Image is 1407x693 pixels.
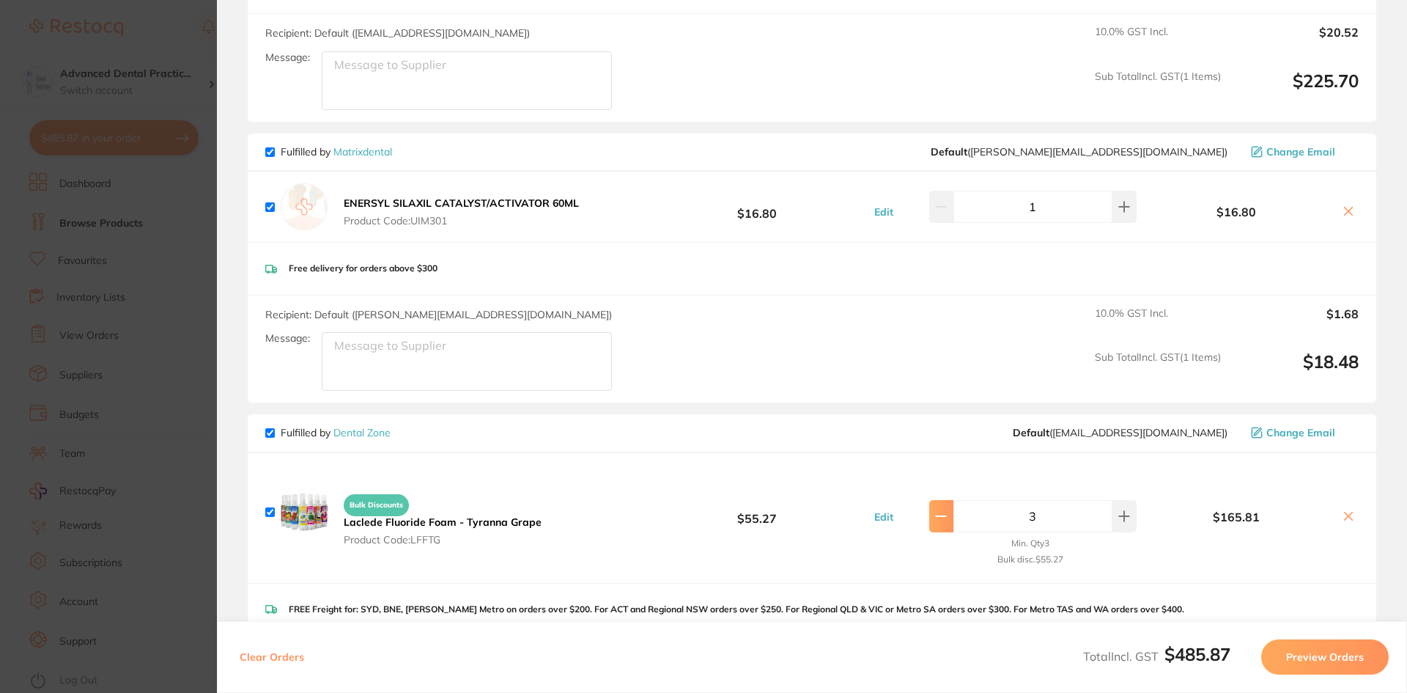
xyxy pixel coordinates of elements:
[339,488,546,546] button: Bulk Discounts Laclede Fluoride Foam - Tyranna Grape Product Code:LFFTG
[1261,639,1389,675] button: Preview Orders
[931,146,1227,158] span: peter@matrixdental.com.au
[1233,26,1359,58] output: $20.52
[931,145,967,158] b: Default
[344,494,409,516] span: Bulk Discounts
[289,263,437,274] p: Free delivery for orders above $300
[344,197,579,210] b: ENERSYL SILAXIL CATALYST/ACTIVATOR 60ML
[1011,538,1049,549] small: Min. Qty 3
[1247,145,1359,158] button: Change Email
[1083,649,1230,664] span: Total Incl. GST
[1233,307,1359,340] output: $1.68
[1095,307,1221,340] span: 10.0 % GST Incl.
[997,554,1063,565] small: Bulk disc. $55.27
[289,604,1184,615] p: FREE Freight for: SYD, BNE, [PERSON_NAME] Metro on orders over $200. For ACT and Regional NSW ord...
[281,427,391,439] p: Fulfilled by
[1013,426,1049,439] b: Default
[265,332,310,345] label: Message:
[333,426,391,439] a: Dental Zone
[281,488,328,535] img: ejJzOTF1Yg
[870,205,898,219] button: Edit
[333,145,392,158] a: Matrixdental
[1095,70,1221,111] span: Sub Total Incl. GST ( 1 Items)
[344,534,542,546] span: Product Code: LFFTG
[1266,427,1335,439] span: Change Email
[235,639,309,675] button: Clear Orders
[265,308,612,321] span: Recipient: Default ( [PERSON_NAME][EMAIL_ADDRESS][DOMAIN_NAME] )
[1233,70,1359,111] output: $225.70
[281,146,392,158] p: Fulfilled by
[1140,205,1332,219] b: $16.80
[648,499,866,526] b: $55.27
[1266,146,1335,158] span: Change Email
[1140,510,1332,524] b: $165.81
[265,26,530,40] span: Recipient: Default ( [EMAIL_ADDRESS][DOMAIN_NAME] )
[1164,643,1230,665] b: $485.87
[344,215,579,227] span: Product Code: UIM301
[870,510,898,524] button: Edit
[1095,26,1221,58] span: 10.0 % GST Incl.
[339,197,583,227] button: ENERSYL SILAXIL CATALYST/ACTIVATOR 60ML Product Code:UIM301
[281,183,328,230] img: empty.jpg
[344,516,542,529] b: Laclede Fluoride Foam - Tyranna Grape
[265,51,310,64] label: Message:
[1013,427,1227,439] span: hello@dentalzone.com.au
[1095,351,1221,392] span: Sub Total Incl. GST ( 1 Items)
[1233,351,1359,392] output: $18.48
[1247,426,1359,439] button: Change Email
[648,194,866,221] b: $16.80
